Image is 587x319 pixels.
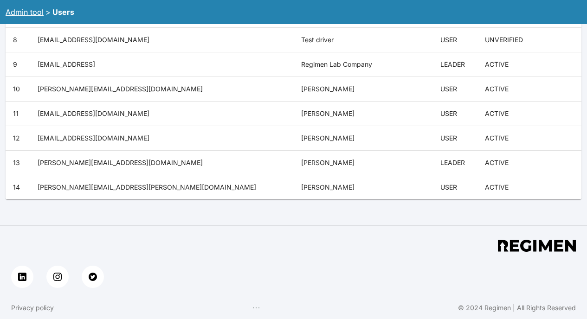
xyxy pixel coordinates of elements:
[294,151,433,175] th: [PERSON_NAME]
[82,266,104,288] a: twitter
[477,52,537,77] td: ACTIVE
[11,303,54,313] a: Privacy policy
[30,28,294,52] th: [EMAIL_ADDRESS][DOMAIN_NAME]
[52,6,74,18] div: Users
[294,102,433,126] th: [PERSON_NAME]
[294,28,433,52] th: Test driver
[433,126,477,151] th: USER
[433,151,477,175] th: LEADER
[6,102,30,126] th: 11
[6,52,30,77] th: 9
[477,28,537,52] td: UNVERIFIED
[477,77,537,102] td: ACTIVE
[53,273,62,281] img: instagram button
[433,102,477,126] th: USER
[294,77,433,102] th: [PERSON_NAME]
[294,52,433,77] th: Regimen Lab Company
[30,175,294,200] th: [PERSON_NAME][EMAIL_ADDRESS][PERSON_NAME][DOMAIN_NAME]
[30,52,294,77] th: [EMAIL_ADDRESS]
[89,273,97,281] img: twitter button
[18,273,26,281] img: linkedin button
[6,28,30,52] th: 8
[6,77,30,102] th: 10
[30,126,294,151] th: [EMAIL_ADDRESS][DOMAIN_NAME]
[6,126,30,151] th: 12
[458,303,576,313] div: © 2024 Regimen | All Rights Reserved
[46,266,69,288] a: instagram
[6,151,30,175] th: 13
[477,102,537,126] td: ACTIVE
[477,151,537,175] td: ACTIVE
[6,7,44,17] a: Admin tool
[11,266,33,288] a: linkedin
[294,175,433,200] th: [PERSON_NAME]
[433,28,477,52] th: USER
[433,175,477,200] th: USER
[498,240,576,251] img: app footer logo
[433,77,477,102] th: USER
[45,6,51,18] div: >
[477,126,537,151] td: ACTIVE
[30,102,294,126] th: [EMAIL_ADDRESS][DOMAIN_NAME]
[30,151,294,175] th: [PERSON_NAME][EMAIL_ADDRESS][DOMAIN_NAME]
[433,52,477,77] th: LEADER
[30,77,294,102] th: [PERSON_NAME][EMAIL_ADDRESS][DOMAIN_NAME]
[6,175,30,200] th: 14
[477,175,537,200] td: ACTIVE
[294,126,433,151] th: [PERSON_NAME]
